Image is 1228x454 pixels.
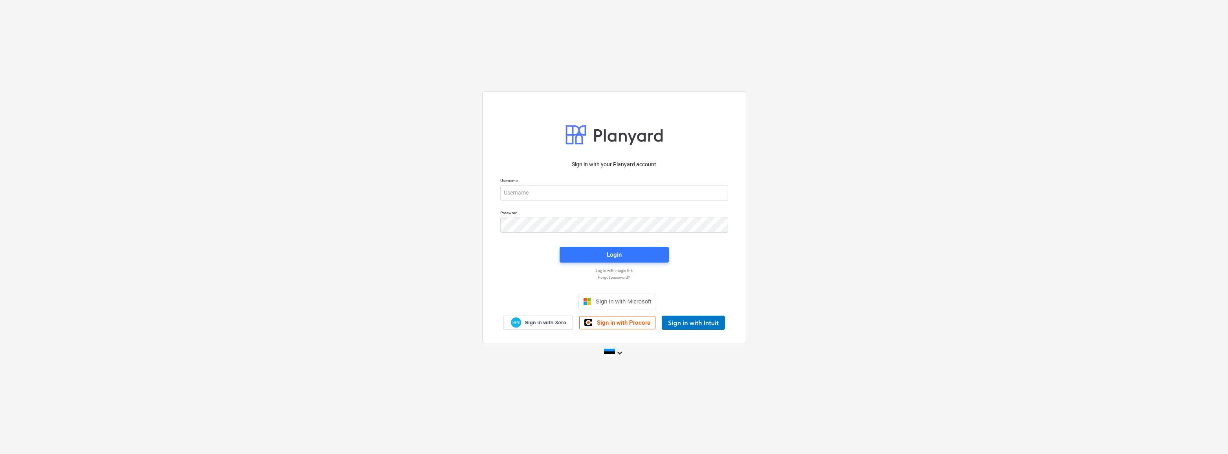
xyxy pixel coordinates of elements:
[615,348,624,358] i: keyboard_arrow_down
[503,316,573,329] a: Sign in with Xero
[607,250,622,260] div: Login
[496,275,732,280] a: Forgot password?
[596,298,652,305] span: Sign in with Microsoft
[560,247,669,263] button: Login
[496,268,732,273] a: Log in with magic link
[511,317,521,328] img: Xero logo
[597,319,650,326] span: Sign in with Procore
[583,298,591,305] img: Microsoft logo
[500,210,728,217] p: Password
[500,178,728,185] p: Username
[579,316,655,329] a: Sign in with Procore
[500,160,728,169] p: Sign in with your Planyard account
[500,185,728,201] input: Username
[525,319,566,326] span: Sign in with Xero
